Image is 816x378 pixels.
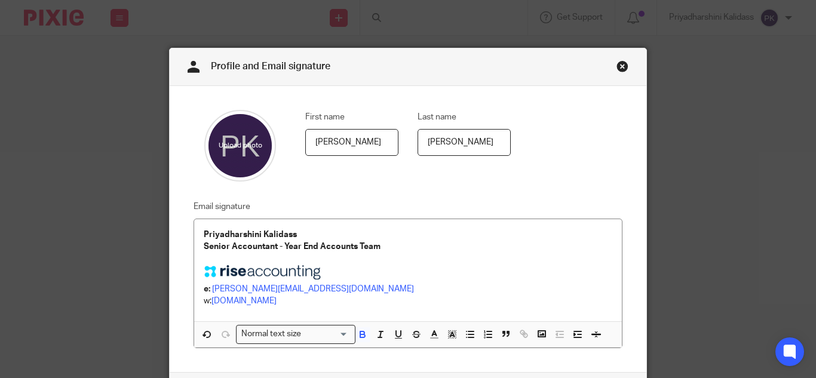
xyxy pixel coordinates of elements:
a: [PERSON_NAME][EMAIL_ADDRESS][DOMAIN_NAME] [212,285,414,293]
strong: Senior Accountant - Year End Accounts Team [204,242,381,251]
label: Last name [418,111,456,123]
img: Image [204,265,323,279]
div: Search for option [236,325,355,343]
strong: e: [204,285,210,293]
a: Close this dialog window [616,60,628,76]
strong: Priyadharshini Kalidass [204,231,297,239]
label: Email signature [194,201,250,213]
a: [DOMAIN_NAME] [211,297,277,305]
p: w: [204,295,612,307]
span: Profile and Email signature [211,62,330,71]
label: First name [305,111,345,123]
input: Search for option [305,328,348,340]
span: Normal text size [239,328,304,340]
